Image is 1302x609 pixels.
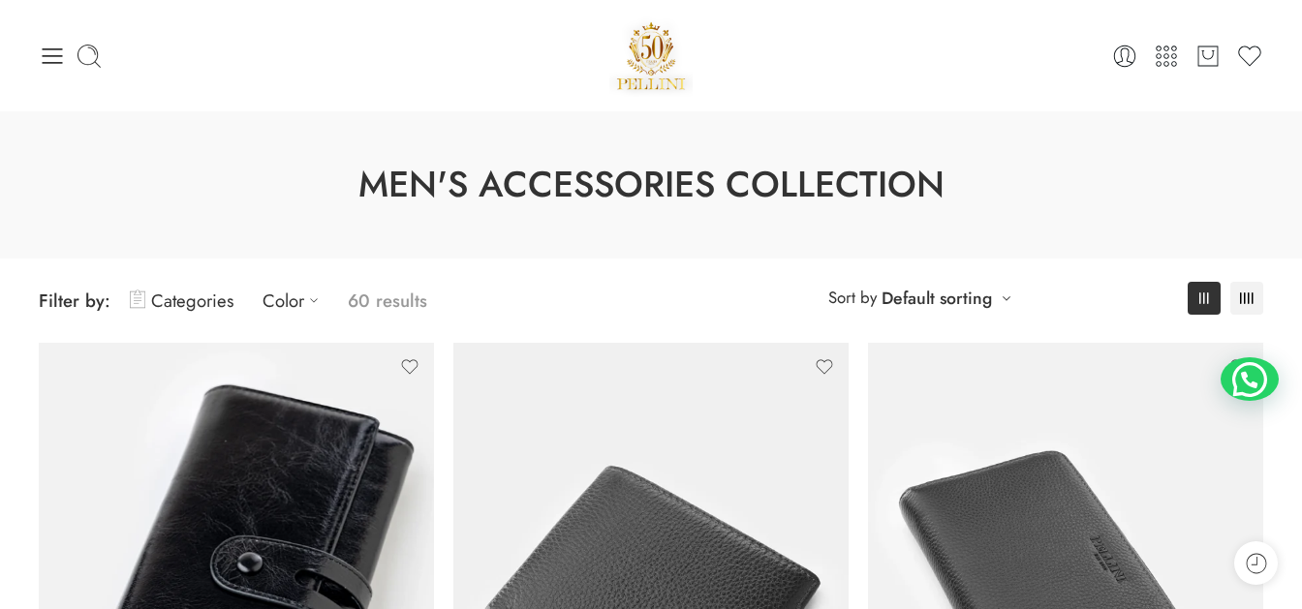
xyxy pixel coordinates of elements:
[1236,43,1263,70] a: Wishlist
[1111,43,1138,70] a: Login / Register
[130,278,233,323] a: Categories
[48,160,1254,210] h1: Men's Accessories Collection
[39,288,110,314] span: Filter by:
[348,278,427,323] p: 60 results
[828,282,877,314] span: Sort by
[1194,43,1222,70] a: Cart
[609,15,693,97] a: Pellini -
[882,285,992,312] a: Default sorting
[263,278,328,323] a: Color
[609,15,693,97] img: Pellini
